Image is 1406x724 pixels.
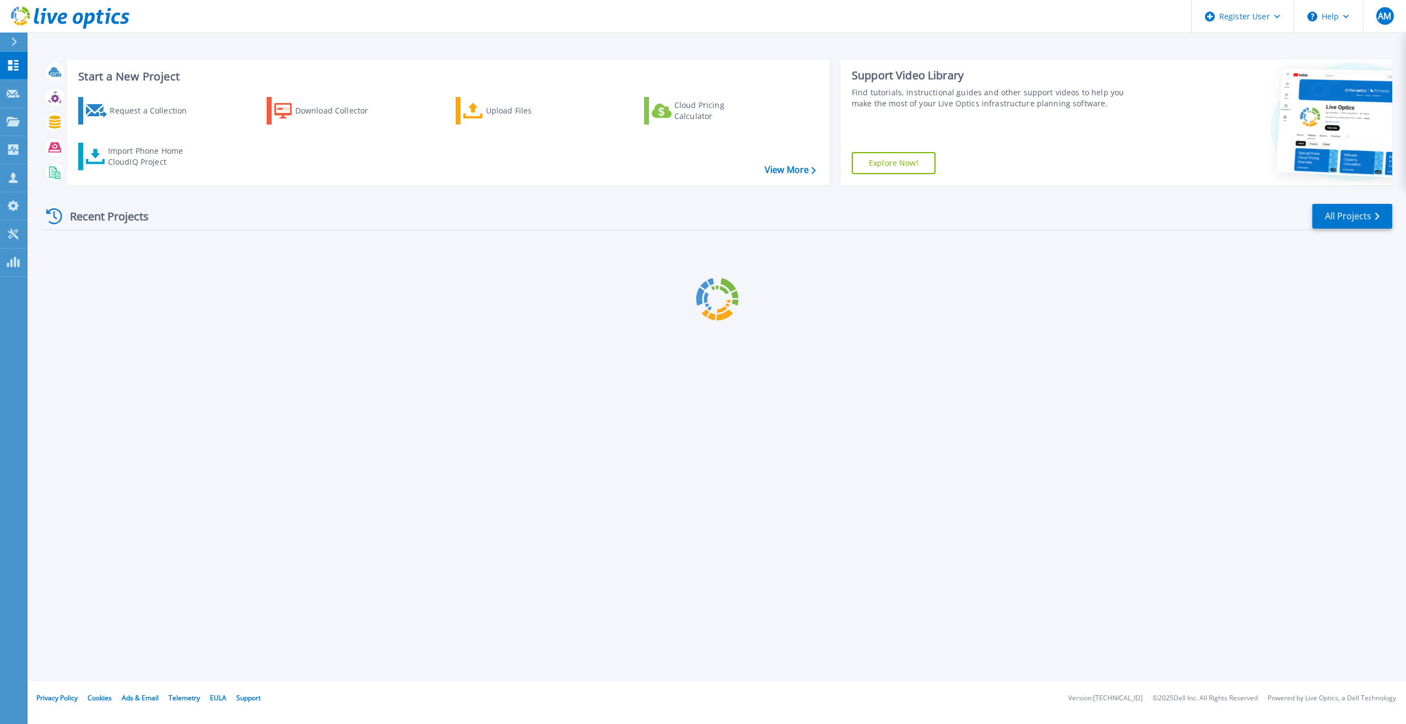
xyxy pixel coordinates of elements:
[88,693,112,703] a: Cookies
[267,97,390,125] a: Download Collector
[108,145,194,168] div: Import Phone Home CloudIQ Project
[852,87,1137,109] div: Find tutorials, instructional guides and other support videos to help you make the most of your L...
[1268,695,1396,702] li: Powered by Live Optics, a Dell Technology
[1153,695,1258,702] li: © 2025 Dell Inc. All Rights Reserved
[765,165,816,175] a: View More
[110,100,198,122] div: Request a Collection
[852,152,935,174] a: Explore Now!
[295,100,383,122] div: Download Collector
[236,693,261,703] a: Support
[1068,695,1143,702] li: Version: [TECHNICAL_ID]
[644,97,767,125] a: Cloud Pricing Calculator
[36,693,78,703] a: Privacy Policy
[210,693,226,703] a: EULA
[169,693,200,703] a: Telemetry
[852,68,1137,83] div: Support Video Library
[78,97,201,125] a: Request a Collection
[42,203,164,230] div: Recent Projects
[486,100,574,122] div: Upload Files
[1312,204,1392,229] a: All Projects
[674,100,763,122] div: Cloud Pricing Calculator
[1378,12,1391,20] span: AM
[456,97,578,125] a: Upload Files
[78,71,815,83] h3: Start a New Project
[122,693,159,703] a: Ads & Email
